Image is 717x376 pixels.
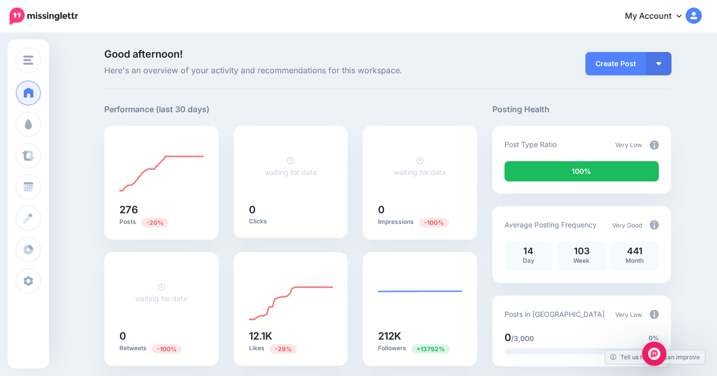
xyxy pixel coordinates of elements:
p: Average Posting Frequency [504,219,597,230]
p: Posts in [GEOGRAPHIC_DATA] [504,308,605,320]
span: 0% [649,333,659,343]
h5: Performance (last 30 days) [104,103,209,116]
span: Day [523,257,534,264]
a: waiting for data [394,156,446,176]
span: Previous period: 1.53K [411,344,450,354]
img: info-circle-grey.png [650,310,659,319]
img: Missinglettr [10,8,78,25]
a: Tell us how we can improve [605,350,705,364]
h5: 12.1K [249,331,333,341]
h5: 212K [378,331,462,341]
img: info-circle-grey.png [650,140,659,150]
span: Previous period: 10 [152,344,182,354]
p: Posts [119,217,203,227]
span: 0 [504,332,511,344]
span: Very Low [615,311,642,318]
span: Week [573,257,589,264]
span: /3,000 [511,334,534,343]
span: Good afternoon! [104,48,183,60]
span: Here's an overview of your activity and recommendations for this workspace. [104,64,477,77]
h5: 0 [249,205,333,215]
div: 100% of your posts in the last 30 days were manually created (i.e. were not from Drip Campaigns o... [504,161,659,181]
span: Month [625,257,644,264]
span: Very Good [612,221,642,229]
img: menu.png [23,56,33,65]
img: arrow-down-white.png [656,62,661,65]
div: Open Intercom Messenger [642,342,666,366]
a: Create Post [585,52,646,75]
p: Likes [249,344,333,353]
p: Clicks [249,217,333,225]
a: waiting for data [135,283,187,303]
h5: 276 [119,205,203,215]
p: Post Type Ratio [504,138,557,150]
a: waiting for data [265,156,317,176]
a: My Account [615,4,702,29]
h5: Posting Health [492,103,671,116]
span: Previous period: 7.23K [419,218,449,227]
span: Previous period: 17K [270,344,297,354]
p: 14 [510,247,547,256]
p: Retweets [119,344,203,353]
img: info-circle-grey.png [650,220,659,229]
p: Impressions [378,217,462,227]
p: 103 [563,247,601,256]
p: Followers [378,344,462,353]
h5: 0 [378,205,462,215]
h5: 0 [119,331,203,341]
span: Very Low [615,141,642,149]
p: 441 [616,247,654,256]
span: Previous period: 346 [141,218,168,227]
